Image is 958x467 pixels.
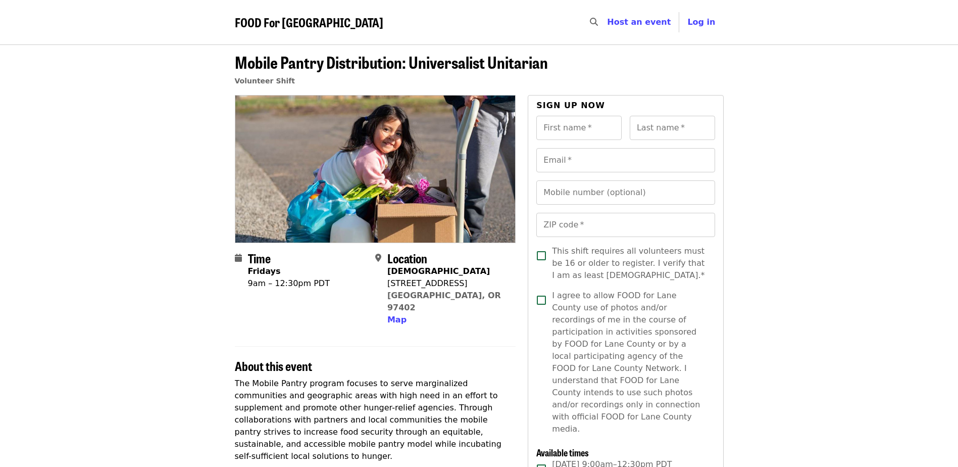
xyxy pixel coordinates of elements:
[679,12,723,32] button: Log in
[604,10,612,34] input: Search
[536,148,715,172] input: Email
[536,180,715,205] input: Mobile number (optional)
[387,249,427,267] span: Location
[235,96,516,242] img: Mobile Pantry Distribution: Universalist Unitarian organized by FOOD For Lane County
[235,13,383,31] span: FOOD For [GEOGRAPHIC_DATA]
[235,50,548,74] span: Mobile Pantry Distribution: Universalist Unitarian
[607,17,671,27] a: Host an event
[630,116,715,140] input: Last name
[375,253,381,263] i: map-marker-alt icon
[248,277,330,290] div: 9am – 12:30pm PDT
[235,15,383,30] a: FOOD For [GEOGRAPHIC_DATA]
[235,378,516,462] p: The Mobile Pantry program focuses to serve marginalized communities and geographic areas with hig...
[248,249,271,267] span: Time
[387,291,501,312] a: [GEOGRAPHIC_DATA], OR 97402
[235,77,295,85] a: Volunteer Shift
[536,101,605,110] span: Sign up now
[552,245,707,282] span: This shift requires all volunteers must be 16 or older to register. I verify that I am as least [...
[387,314,407,326] button: Map
[387,266,490,276] strong: [DEMOGRAPHIC_DATA]
[590,17,598,27] i: search icon
[235,253,242,263] i: calendar icon
[536,213,715,237] input: ZIP code
[387,315,407,324] span: Map
[687,17,715,27] span: Log in
[387,277,508,290] div: [STREET_ADDRESS]
[536,116,622,140] input: First name
[536,446,589,459] span: Available times
[235,357,312,375] span: About this event
[552,290,707,435] span: I agree to allow FOOD for Lane County use of photos and/or recordings of me in the course of part...
[248,266,281,276] strong: Fridays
